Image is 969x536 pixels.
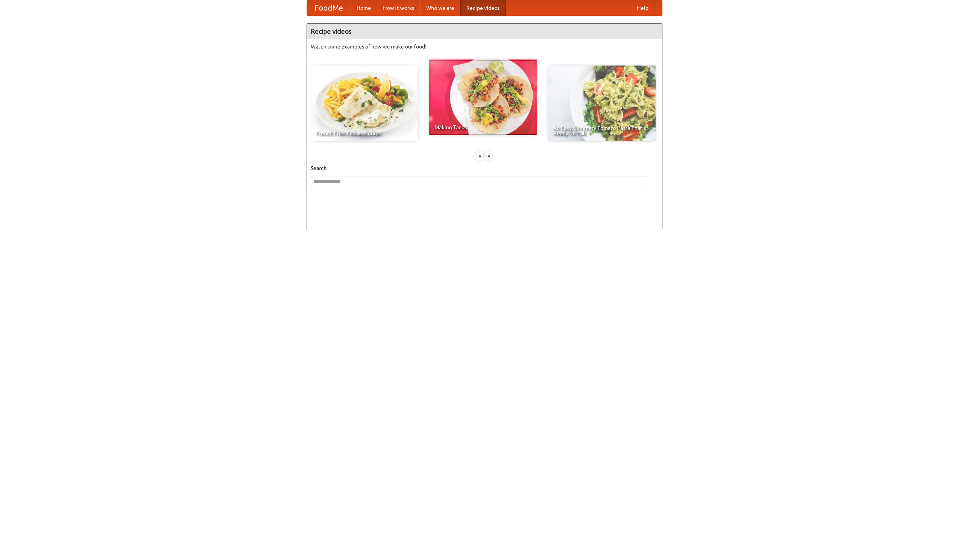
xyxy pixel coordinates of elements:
[460,0,506,16] a: Recipe videos
[307,0,351,16] a: FoodMe
[311,164,658,172] h5: Search
[435,125,531,130] span: Making Tacos
[477,151,483,161] div: «
[307,24,662,39] h4: Recipe videos
[429,59,537,135] a: Making Tacos
[553,125,650,136] span: An Easy, Summery Tomato Pasta That's Ready for Fall
[351,0,377,16] a: Home
[486,151,492,161] div: »
[548,66,656,141] a: An Easy, Summery Tomato Pasta That's Ready for Fall
[377,0,420,16] a: How it works
[420,0,460,16] a: Who we are
[316,131,413,136] span: French Fries Fish and Chips
[631,0,654,16] a: Help
[311,66,418,141] a: French Fries Fish and Chips
[311,43,658,50] p: Watch some examples of how we make our food!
